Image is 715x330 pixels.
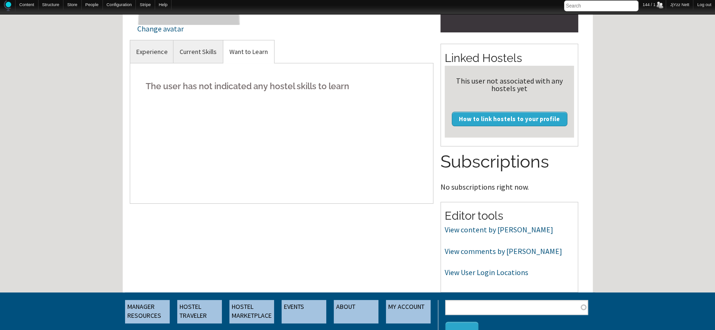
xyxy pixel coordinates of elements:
[445,208,574,224] h2: Editor tools
[173,40,223,63] a: Current Skills
[334,300,378,323] a: ABOUT
[4,0,11,11] img: Home
[137,72,426,100] h5: The user has not indicated any hostel skills to learn
[125,300,170,323] a: MANAGER RESOURCES
[564,0,638,11] input: Search
[440,150,578,190] section: No subscriptions right now.
[445,50,574,66] h2: Linked Hostels
[130,40,174,63] a: Experience
[386,300,431,323] a: MY ACCOUNT
[229,300,274,323] a: HOSTEL MARKETPLACE
[137,25,241,32] div: Change avatar
[445,246,562,256] a: View comments by [PERSON_NAME]
[448,77,570,92] div: This user not associated with any hostels yet
[177,300,222,323] a: HOSTEL TRAVELER
[452,112,567,126] a: How to link hostels to your profile
[223,40,274,63] a: Want to Learn
[282,300,326,323] a: EVENTS
[440,150,578,174] h2: Subscriptions
[445,268,528,277] a: View User Login Locations
[445,225,553,234] a: View content by [PERSON_NAME]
